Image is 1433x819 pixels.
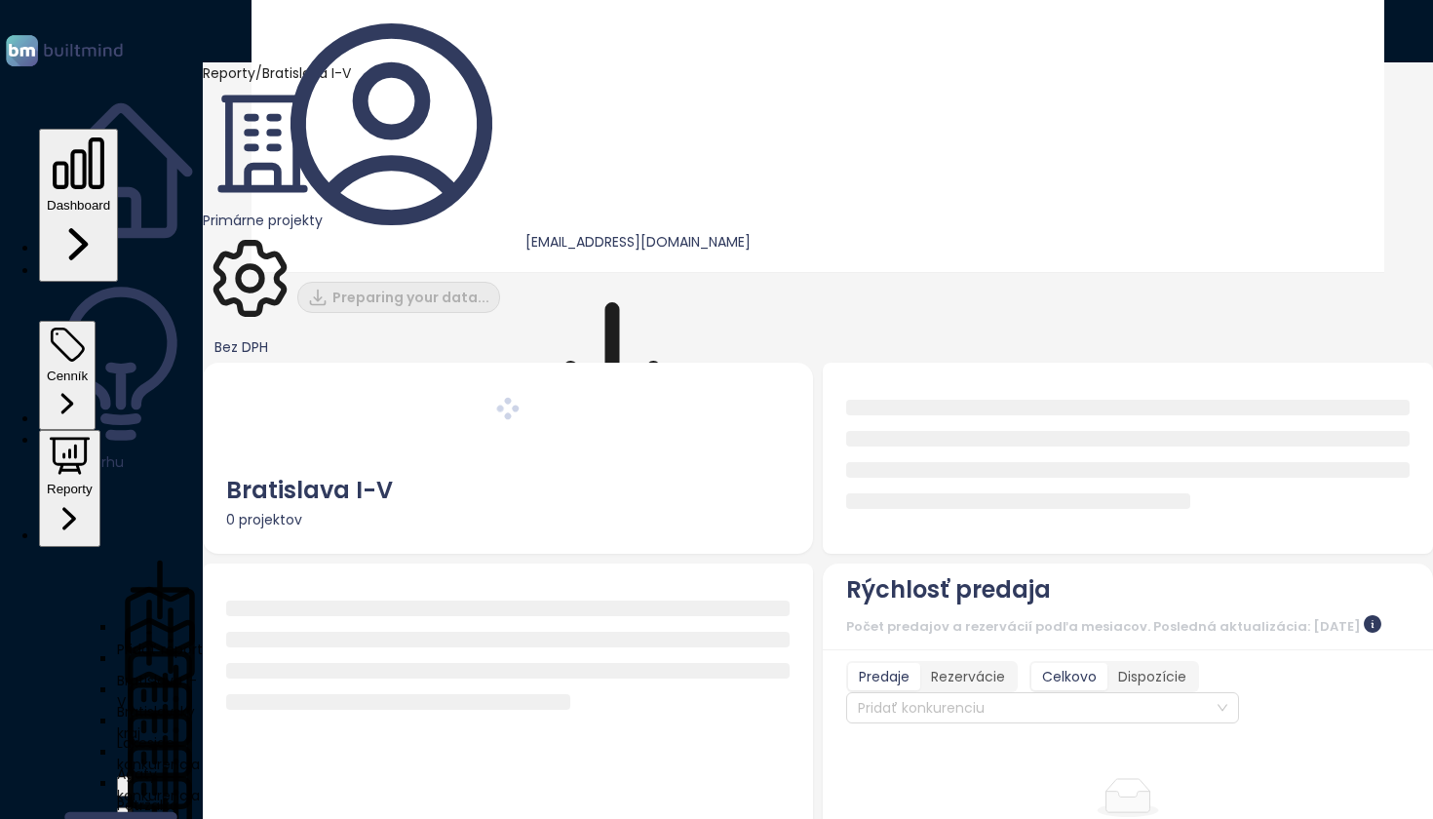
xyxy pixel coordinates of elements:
div: Pridať report [117,547,203,578]
div: Bratislava I-V [226,472,790,509]
a: Analýza trhu [39,282,203,321]
div: Bratislava I-V [117,578,203,609]
div: Rýchlosť predaja [846,571,1051,608]
div: Agaty konkurencia [117,672,203,703]
div: Petržalka [117,703,203,734]
div: Rezervácie [920,663,1016,690]
div: Dispozície [1107,663,1197,690]
div: 0 projektov [226,509,790,530]
div: Predaje [848,663,920,690]
div: Celkovo [1031,663,1107,690]
div: Lakeside konkurencia [117,641,203,672]
a: primary [203,84,323,231]
button: Preparing your data... [297,282,500,313]
div: domy BA [117,765,203,797]
div: Počet predajov a rezervácií podľa mesiacov. Posledná aktualizácia: [DATE] [846,612,1410,641]
span: Bez DPH [214,332,286,362]
div: Luxusné nehnuteľnosti [117,734,203,765]
button: Reporty [39,430,100,547]
span: [EMAIL_ADDRESS][DOMAIN_NAME] [525,232,751,252]
div: button [515,283,710,706]
div: Bratislavský kraj [117,609,203,641]
a: Domov [39,90,203,129]
span: Reporty [203,63,255,83]
button: Dashboard [39,129,118,282]
span: Preparing your data... [332,287,489,308]
button: Cenník [39,321,96,429]
div: Analýza trhu [39,451,203,473]
div: Primárne projekty [203,210,323,231]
